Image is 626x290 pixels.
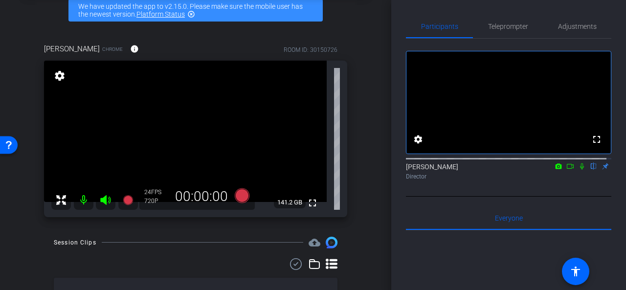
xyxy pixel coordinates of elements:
[136,10,185,18] a: Platform Status
[412,134,424,145] mat-icon: settings
[558,23,597,30] span: Adjustments
[102,45,123,53] span: Chrome
[284,45,337,54] div: ROOM ID: 30150726
[421,23,458,30] span: Participants
[406,172,611,181] div: Director
[309,237,320,248] mat-icon: cloud_upload
[495,215,523,222] span: Everyone
[130,45,139,53] mat-icon: info
[169,188,234,205] div: 00:00:00
[307,197,318,209] mat-icon: fullscreen
[144,188,169,196] div: 24
[144,197,169,205] div: 720P
[309,237,320,248] span: Destinations for your clips
[406,162,611,181] div: [PERSON_NAME]
[588,161,600,170] mat-icon: flip
[274,197,306,208] span: 141.2 GB
[187,10,195,18] mat-icon: highlight_off
[591,134,603,145] mat-icon: fullscreen
[488,23,528,30] span: Teleprompter
[570,266,581,277] mat-icon: accessibility
[151,189,161,196] span: FPS
[326,237,337,248] img: Session clips
[53,70,67,82] mat-icon: settings
[44,44,100,54] span: [PERSON_NAME]
[54,238,96,247] div: Session Clips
